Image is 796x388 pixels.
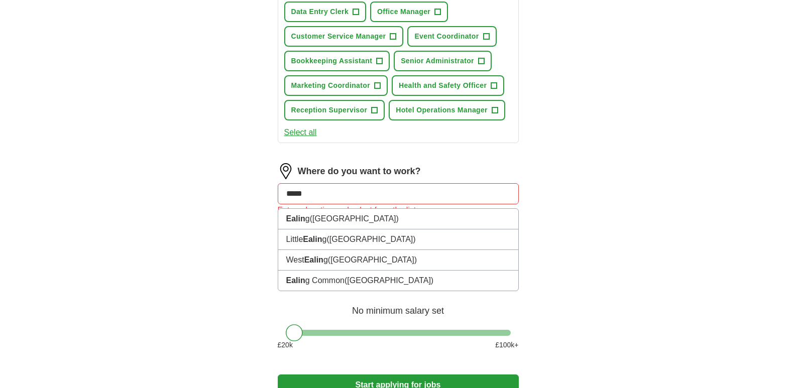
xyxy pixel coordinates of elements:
[278,163,294,179] img: location.png
[396,105,488,115] span: Hotel Operations Manager
[278,340,293,350] span: £ 20 k
[394,51,492,71] button: Senior Administrator
[284,26,404,47] button: Customer Service Manager
[298,165,421,178] label: Where do you want to work?
[278,209,518,229] li: g
[291,80,370,91] span: Marketing Coordinator
[284,100,385,120] button: Reception Supervisor
[291,105,368,115] span: Reception Supervisor
[401,56,474,66] span: Senior Administrator
[310,214,399,223] span: ([GEOGRAPHIC_DATA])
[291,7,349,17] span: Data Entry Clerk
[284,51,390,71] button: Bookkeeping Assistant
[392,75,504,96] button: Health and Safety Officer
[495,340,518,350] span: £ 100 k+
[389,100,505,120] button: Hotel Operations Manager
[345,276,433,285] span: ([GEOGRAPHIC_DATA])
[370,2,448,22] button: Office Manager
[303,235,322,243] strong: Ealin
[407,26,496,47] button: Event Coordinator
[284,126,317,139] button: Select all
[399,80,487,91] span: Health and Safety Officer
[414,31,479,42] span: Event Coordinator
[278,229,518,250] li: Little g
[291,56,373,66] span: Bookkeeping Assistant
[377,7,430,17] span: Office Manager
[328,255,417,264] span: ([GEOGRAPHIC_DATA])
[304,255,323,264] strong: Ealin
[278,271,518,291] li: g Common
[286,214,305,223] strong: Ealin
[284,75,388,96] button: Marketing Coordinator
[278,250,518,271] li: West g
[278,204,519,216] div: Enter a location and select from the list
[278,294,519,318] div: No minimum salary set
[326,235,415,243] span: ([GEOGRAPHIC_DATA])
[291,31,386,42] span: Customer Service Manager
[286,276,305,285] strong: Ealin
[284,2,367,22] button: Data Entry Clerk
